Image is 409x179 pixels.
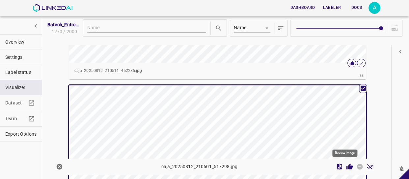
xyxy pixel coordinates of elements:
div: Name [234,24,270,33]
span: 1270 / 2000 [50,28,77,35]
button: Dashboard [287,2,317,13]
span: Dataset [5,100,26,106]
span: Batech_Entrega3_01 [47,21,80,28]
span: Export Options [5,131,37,138]
span: Settings [5,54,37,61]
p: caja_20250812_210601_517298.jpg [161,163,237,170]
span: Overview [5,39,37,46]
span: Label status [5,69,37,76]
button: Docs [346,2,367,13]
button: Open settings [368,2,380,14]
button: Review Image [344,162,355,172]
div: Review Image [332,149,357,157]
button: sort [276,21,286,35]
button: search [213,23,224,33]
button: Compare Image [334,162,344,172]
span: 55 [360,73,364,78]
a: Dashboard [286,1,319,14]
button: Labeler [320,2,343,13]
button: Done Image [365,162,375,172]
p: caja_20250812_210511_452286.jpg [74,68,361,74]
img: LinkedAI [33,4,72,12]
span: Team [5,115,26,122]
a: Docs [345,1,368,14]
button: show more [30,20,42,32]
input: Name [87,24,206,33]
a: Labeler [319,1,345,14]
div: A [368,2,380,14]
span: Visualizer [5,84,37,91]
